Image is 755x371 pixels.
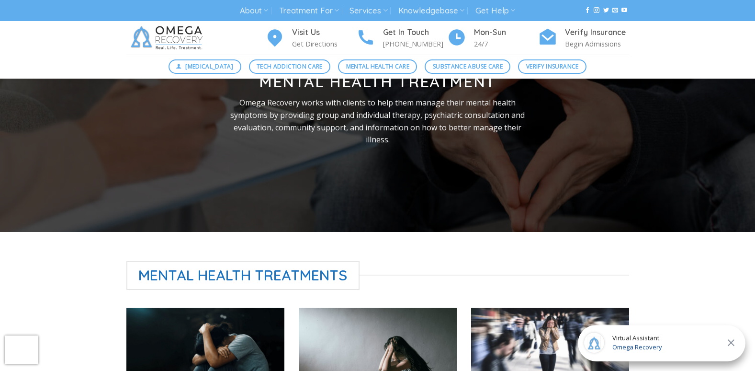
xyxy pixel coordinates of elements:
p: [PHONE_NUMBER] [383,38,447,49]
a: About [240,2,268,20]
a: [MEDICAL_DATA] [169,59,241,74]
a: Follow on YouTube [621,7,627,14]
span: [MEDICAL_DATA] [185,62,233,71]
a: Get Help [475,2,515,20]
a: Mental Health Care [338,59,417,74]
p: Omega Recovery works with clients to help them manage their mental health symptoms by providing g... [223,97,533,146]
h4: Mon-Sun [474,26,538,39]
a: Visit Us Get Directions [265,26,356,50]
h4: Verify Insurance [565,26,629,39]
span: Substance Abuse Care [433,62,503,71]
a: Substance Abuse Care [425,59,510,74]
p: 24/7 [474,38,538,49]
a: Follow on Twitter [603,7,609,14]
span: Verify Insurance [526,62,579,71]
a: Send us an email [612,7,618,14]
a: Follow on Facebook [585,7,590,14]
a: Treatment For [279,2,339,20]
a: Verify Insurance Begin Admissions [538,26,629,50]
h4: Get In Touch [383,26,447,39]
a: Get In Touch [PHONE_NUMBER] [356,26,447,50]
h4: Visit Us [292,26,356,39]
a: Tech Addiction Care [249,59,331,74]
img: Omega Recovery [126,21,210,55]
span: Tech Addiction Care [257,62,323,71]
strong: Mental Health Treatment [259,72,496,91]
a: Knowledgebase [398,2,464,20]
p: Get Directions [292,38,356,49]
p: Begin Admissions [565,38,629,49]
span: Mental Health Care [346,62,409,71]
span: Mental Health Treatments [126,261,360,290]
a: Follow on Instagram [594,7,599,14]
a: Verify Insurance [518,59,586,74]
a: Services [349,2,387,20]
